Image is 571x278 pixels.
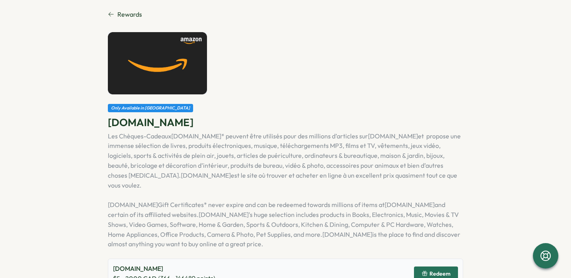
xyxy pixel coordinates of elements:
a: [DOMAIN_NAME] [385,201,435,209]
a: [DOMAIN_NAME] [368,132,418,140]
span: est le site où trouver et acheter en ligne à un excellent prix quasiment tout ce que vous voulez. [108,171,457,189]
a: Rewards [108,10,463,19]
a: [DOMAIN_NAME] [171,132,221,140]
p: [DOMAIN_NAME] [113,264,215,274]
a: [DOMAIN_NAME] [108,201,158,209]
a: [DOMAIN_NAME] [322,230,372,238]
a: [DOMAIN_NAME] [181,171,231,179]
p: [DOMAIN_NAME] [108,115,463,129]
span: Rewards [117,10,142,19]
span: Gift Certificates* never expire and can be redeemed towards millions of items at [158,201,385,209]
span: Redeem [429,271,450,276]
span: et propose une immense sélection de livres, produits électroniques, musique, téléchargements MP3,... [108,132,461,179]
img: Amazon.ca [108,32,207,94]
a: [DOMAIN_NAME] [199,211,249,219]
span: 's huge selection includes products in Books, Electronics, Music, Movies & TV Shows, Video Games,... [108,211,459,238]
span: * peuvent être utilisés pour des millions d’articles sur [221,132,368,140]
span: Les Chèques-Cadeaux [108,132,171,140]
div: Only Available in [GEOGRAPHIC_DATA] [108,104,193,112]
